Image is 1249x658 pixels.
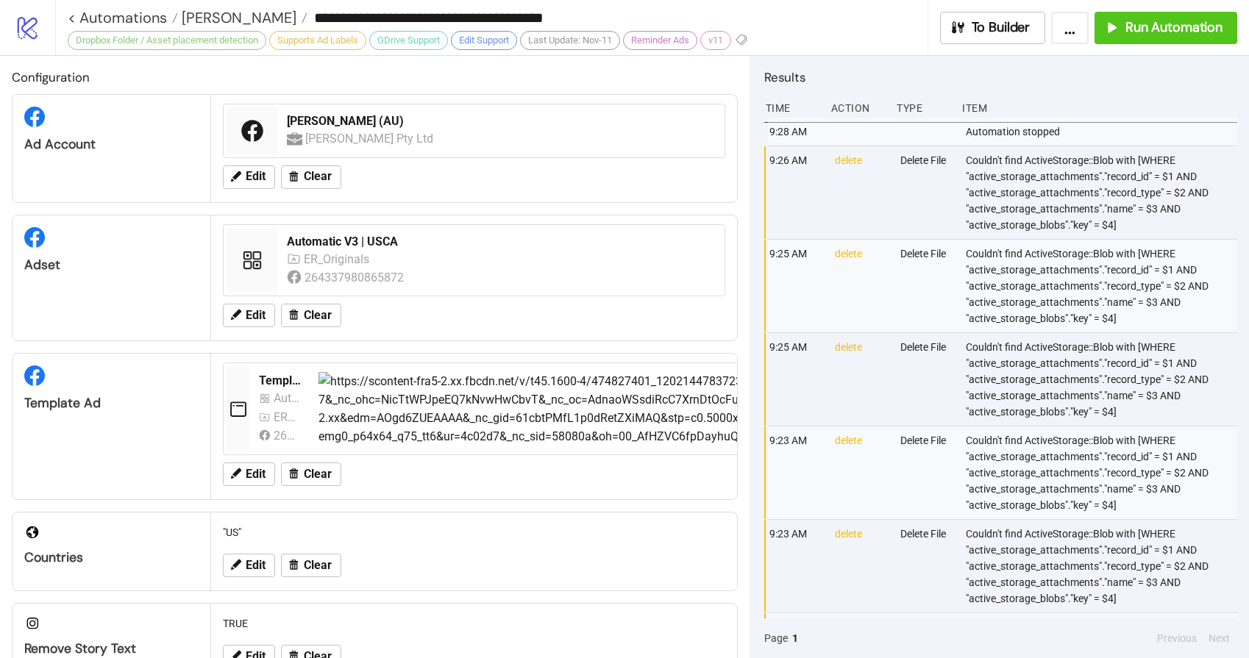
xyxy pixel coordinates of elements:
[623,31,697,50] div: Reminder Ads
[768,520,823,612] div: 9:23 AM
[961,94,1237,122] div: Item
[700,31,731,50] div: v11
[1095,12,1237,44] button: Run Automation
[246,468,266,481] span: Edit
[223,165,275,189] button: Edit
[964,118,1241,146] div: Automation stopped
[899,146,954,239] div: Delete File
[246,309,266,322] span: Edit
[68,10,178,25] a: < Automations
[899,426,954,519] div: Delete File
[768,146,823,239] div: 9:26 AM
[964,426,1241,519] div: Couldn't find ActiveStorage::Blob with [WHERE "active_storage_attachments"."record_id" = $1 AND "...
[768,426,823,519] div: 9:23 AM
[68,31,266,50] div: Dropbox Folder / Asset placement detection
[223,554,275,577] button: Edit
[1204,630,1234,646] button: Next
[24,395,199,412] div: Template Ad
[274,389,301,407] div: Automatic V1 | USCA
[305,268,407,287] div: 264337980865872
[830,94,885,122] div: Action
[304,170,332,183] span: Clear
[964,240,1241,332] div: Couldn't find ActiveStorage::Blob with [WHERE "active_storage_attachments"."record_id" = $1 AND "...
[899,240,954,332] div: Delete File
[764,630,788,646] span: Page
[768,240,823,332] div: 9:25 AM
[269,31,366,50] div: Supports Ad Labels
[895,94,950,122] div: Type
[972,19,1031,36] span: To Builder
[304,309,332,322] span: Clear
[305,129,435,148] div: [PERSON_NAME] Pty Ltd
[281,554,341,577] button: Clear
[246,559,266,572] span: Edit
[964,333,1241,426] div: Couldn't find ActiveStorage::Blob with [WHERE "active_storage_attachments"."record_id" = $1 AND "...
[281,304,341,327] button: Clear
[451,31,517,50] div: Edit Support
[217,518,731,546] div: "US"
[12,68,738,87] h2: Configuration
[259,373,307,389] div: Template USCA
[304,250,373,268] div: ER_Originals
[178,8,296,27] span: [PERSON_NAME]
[246,170,266,183] span: Edit
[899,520,954,612] div: Delete File
[24,640,199,657] div: Remove Story Text
[1153,630,1201,646] button: Previous
[899,333,954,426] div: Delete File
[24,257,199,273] div: Adset
[281,462,341,486] button: Clear
[274,408,301,426] div: ER_Originals
[964,146,1241,239] div: Couldn't find ActiveStorage::Blob with [WHERE "active_storage_attachments"."record_id" = $1 AND "...
[281,165,341,189] button: Clear
[223,304,275,327] button: Edit
[833,146,889,239] div: delete
[369,31,448,50] div: GDrive Support
[304,468,332,481] span: Clear
[768,333,823,426] div: 9:25 AM
[764,68,1237,87] h2: Results
[287,234,716,250] div: Automatic V3 | USCA
[833,520,889,612] div: delete
[24,549,199,566] div: Countries
[24,136,199,153] div: Ad Account
[764,94,819,122] div: Time
[833,240,889,332] div: delete
[178,10,307,25] a: [PERSON_NAME]
[223,462,275,486] button: Edit
[520,31,620,50] div: Last Update: Nov-11
[833,426,889,519] div: delete
[768,118,823,146] div: 9:28 AM
[274,426,301,445] div: 264337980865872
[1125,19,1223,36] span: Run Automation
[287,113,716,129] div: [PERSON_NAME] (AU)
[1051,12,1089,44] button: ...
[217,609,731,637] div: TRUE
[940,12,1046,44] button: To Builder
[304,559,332,572] span: Clear
[964,520,1241,612] div: Couldn't find ActiveStorage::Blob with [WHERE "active_storage_attachments"."record_id" = $1 AND "...
[833,333,889,426] div: delete
[788,630,803,646] button: 1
